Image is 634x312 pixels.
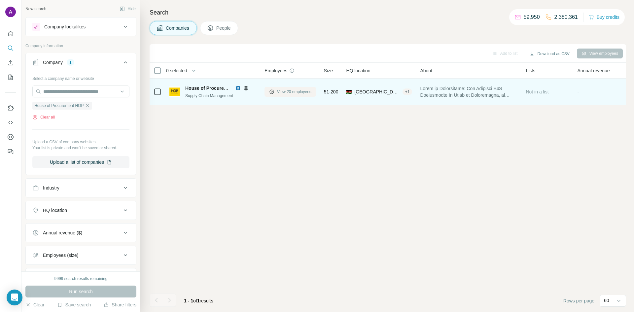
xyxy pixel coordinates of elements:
[324,67,333,74] span: Size
[184,298,213,303] span: results
[54,276,108,282] div: 9999 search results remaining
[354,88,400,95] span: [GEOGRAPHIC_DATA], [GEOGRAPHIC_DATA]
[166,67,187,74] span: 0 selected
[166,25,190,31] span: Companies
[346,88,352,95] span: 🇰🇪
[185,86,246,91] span: House of Procurement HOP
[324,88,338,95] span: 51-200
[32,139,129,145] p: Upload a CSV of company websites.
[526,89,548,94] span: Not in a list
[525,49,574,59] button: Download as CSV
[32,114,55,120] button: Clear all
[150,8,626,17] h4: Search
[25,43,136,49] p: Company information
[403,89,412,95] div: + 1
[26,180,136,196] button: Industry
[26,202,136,218] button: HQ location
[57,301,91,308] button: Save search
[43,59,63,66] div: Company
[264,87,316,97] button: View 20 employees
[32,145,129,151] p: Your list is private and won't be saved or shared.
[346,67,370,74] span: HQ location
[5,28,16,40] button: Quick start
[25,301,44,308] button: Clear
[5,42,16,54] button: Search
[216,25,231,31] span: People
[5,71,16,83] button: My lists
[604,297,609,304] p: 60
[577,89,579,94] span: -
[277,89,311,95] span: View 20 employees
[526,67,535,74] span: Lists
[26,19,136,35] button: Company lookalikes
[264,67,287,74] span: Employees
[26,247,136,263] button: Employees (size)
[43,207,67,214] div: HQ location
[193,298,197,303] span: of
[554,13,578,21] p: 2,380,361
[5,7,16,17] img: Avatar
[524,13,540,21] p: 59,950
[5,131,16,143] button: Dashboard
[34,103,84,109] span: House of Procurement HOP
[26,54,136,73] button: Company1
[5,117,16,128] button: Use Surfe API
[26,270,136,286] button: Technologies
[420,85,518,98] span: Lorem ip Dolorsitame: Con Adipisci E4S Doeiusmodte In Utlab et Doloremagna, al enima min venia qu...
[115,4,140,14] button: Hide
[577,67,610,74] span: Annual revenue
[32,156,129,168] button: Upload a list of companies
[197,298,200,303] span: 1
[25,6,46,12] div: New search
[43,185,59,191] div: Industry
[5,102,16,114] button: Use Surfe on LinkedIn
[26,225,136,241] button: Annual revenue ($)
[235,86,241,91] img: LinkedIn logo
[5,146,16,157] button: Feedback
[44,23,86,30] div: Company lookalikes
[7,290,22,305] div: Open Intercom Messenger
[589,13,619,22] button: Buy credits
[104,301,136,308] button: Share filters
[43,229,82,236] div: Annual revenue ($)
[563,297,594,304] span: Rows per page
[420,67,432,74] span: About
[32,73,129,82] div: Select a company name or website
[169,87,180,97] img: Logo of House of Procurement HOP
[184,298,193,303] span: 1 - 1
[67,59,74,65] div: 1
[185,93,257,99] div: Supply Chain Management
[43,252,78,259] div: Employees (size)
[5,57,16,69] button: Enrich CSV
